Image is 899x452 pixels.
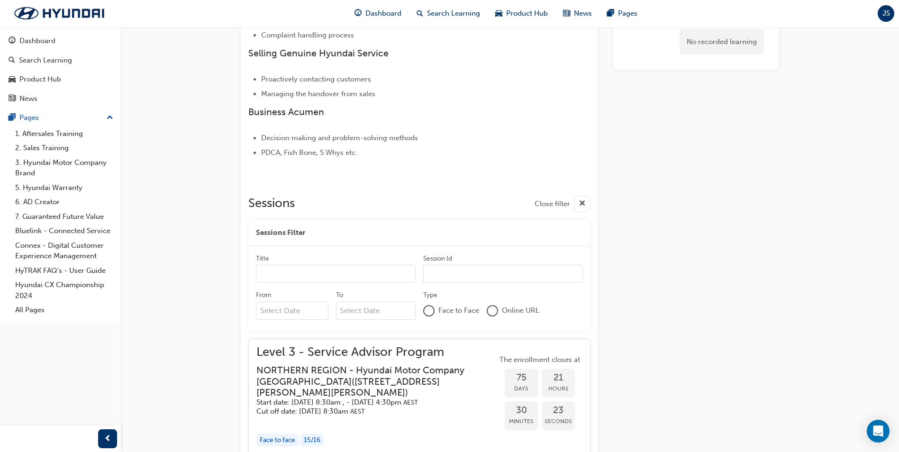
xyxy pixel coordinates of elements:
span: Close filter [535,199,570,209]
div: Session Id [423,254,452,263]
span: Days [505,383,538,394]
div: Face to face [256,434,299,447]
span: Complaint handling process [261,31,354,39]
span: Pages [618,8,637,19]
a: Connex - Digital Customer Experience Management [11,238,117,263]
h3: NORTHERN REGION - Hyundai Motor Company [GEOGRAPHIC_DATA] ( [STREET_ADDRESS][PERSON_NAME][PERSON_... [256,365,482,398]
input: Session Id [423,265,583,283]
span: prev-icon [104,433,111,445]
span: pages-icon [607,8,614,19]
div: News [19,93,37,104]
span: Business Acumen [248,107,324,118]
a: 3. Hyundai Motor Company Brand [11,155,117,181]
h5: Cut off date: [DATE] 8:30am [256,407,482,416]
button: JS [878,5,894,22]
div: No recorded learning [680,29,764,54]
a: Search Learning [4,52,117,69]
a: pages-iconPages [599,4,645,23]
span: Search Learning [427,8,480,19]
span: 23 [542,405,575,416]
span: 75 [505,372,538,383]
a: 2. Sales Training [11,141,117,155]
a: 5. Hyundai Warranty [11,181,117,195]
div: From [256,290,271,300]
input: To [336,302,416,320]
div: Type [423,290,437,300]
span: Product Hub [506,8,548,19]
a: Dashboard [4,32,117,50]
div: Title [256,254,269,263]
a: Bluelink - Connected Service [11,224,117,238]
span: News [574,8,592,19]
div: To [336,290,343,300]
div: Search Learning [19,55,72,66]
button: Pages [4,109,117,127]
a: Product Hub [4,71,117,88]
div: Dashboard [19,36,55,46]
span: cross-icon [579,198,586,210]
a: car-iconProduct Hub [488,4,555,23]
span: 21 [542,372,575,383]
span: search-icon [417,8,423,19]
a: guage-iconDashboard [347,4,409,23]
span: Sessions Filter [256,227,305,238]
span: Proactively contacting customers [261,75,371,83]
div: Open Intercom Messenger [867,420,890,443]
span: Hours [542,383,575,394]
h5: Start date: [DATE] 8:30am , - [DATE] 4:30pm [256,398,482,407]
span: Face to Face [438,305,479,316]
div: Product Hub [19,74,61,85]
span: up-icon [107,112,113,124]
a: 6. AD Creator [11,195,117,209]
span: car-icon [9,75,16,84]
img: Trak [5,3,114,23]
span: JS [882,8,890,19]
span: search-icon [9,56,15,65]
a: search-iconSearch Learning [409,4,488,23]
a: 7. Guaranteed Future Value [11,209,117,224]
a: News [4,90,117,108]
span: Online URL [502,305,539,316]
span: Selling Genuine Hyundai Service [248,48,389,59]
span: guage-icon [354,8,362,19]
span: Australian Eastern Standard Time AEST [350,407,365,416]
button: Close filter [535,196,590,212]
a: All Pages [11,303,117,317]
span: car-icon [495,8,502,19]
span: 30 [505,405,538,416]
button: DashboardSearch LearningProduct HubNews [4,30,117,109]
input: From [256,302,328,320]
span: Managing the handover from sales [261,90,375,98]
span: Seconds [542,416,575,427]
a: HyTRAK FAQ's - User Guide [11,263,117,278]
span: Level 3 - Service Advisor Program [256,347,497,358]
a: 1. Aftersales Training [11,127,117,141]
input: Title [256,265,416,283]
div: 15 / 16 [300,434,324,447]
div: Pages [19,112,39,123]
span: news-icon [9,95,16,103]
a: news-iconNews [555,4,599,23]
span: pages-icon [9,114,16,122]
span: news-icon [563,8,570,19]
span: PDCA, Fish Bone, 5 Whys etc. [261,148,357,157]
span: Australian Eastern Standard Time AEST [403,398,418,407]
span: Dashboard [365,8,401,19]
a: Hyundai CX Championship 2024 [11,278,117,303]
h2: Sessions [248,196,295,212]
span: Decision making and problem-solving methods [261,134,418,142]
span: The enrollment closes at [497,354,582,365]
span: Minutes [505,416,538,427]
span: guage-icon [9,37,16,45]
